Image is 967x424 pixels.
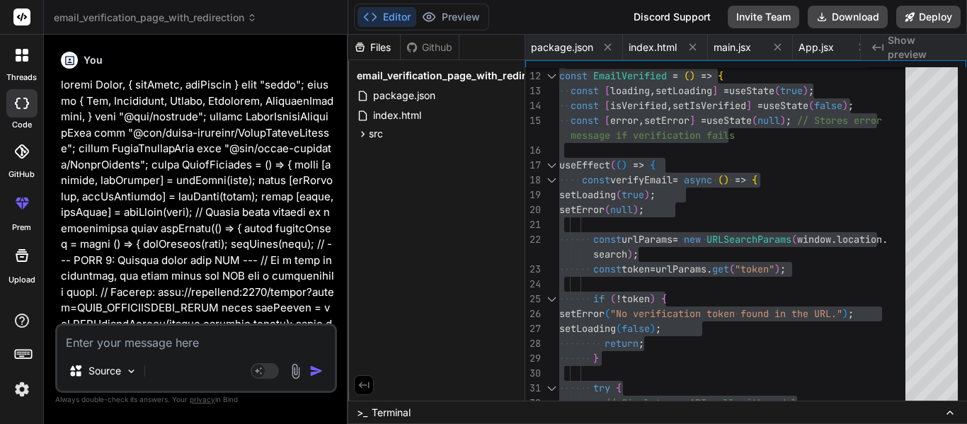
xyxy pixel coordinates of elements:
span: . [831,233,837,246]
span: ( [610,292,616,305]
span: true [780,84,803,97]
span: ] [746,99,752,112]
span: { [661,292,667,305]
div: 27 [525,321,541,336]
span: ( [605,203,610,216]
span: = [673,69,678,82]
span: URLSearchParams [706,233,791,246]
button: Invite Team [728,6,799,28]
div: 32 [525,396,541,411]
span: src [369,127,383,141]
span: } [593,352,599,365]
button: Download [808,6,888,28]
span: ( [616,322,622,335]
span: ! [616,292,622,305]
span: null [610,203,633,216]
span: { [752,173,757,186]
h6: You [84,53,103,67]
button: Deploy [896,6,961,28]
div: 31 [525,381,541,396]
span: ; [848,99,854,112]
span: new [684,233,701,246]
span: token [622,263,650,275]
span: email_verification_page_with_redirection [54,11,257,25]
span: useState [706,114,752,127]
span: null [757,114,780,127]
span: = [650,263,656,275]
span: ; [780,263,786,275]
span: ) [690,69,695,82]
span: search [593,248,627,260]
span: index.html [372,107,423,124]
span: setLoading [559,188,616,201]
span: package.json [531,40,593,55]
img: Pick Models [125,365,137,377]
span: ; [786,114,791,127]
div: 19 [525,188,541,202]
button: Editor [357,7,416,27]
span: = [757,99,763,112]
span: ) [644,188,650,201]
span: [ [605,114,610,127]
span: ( [791,233,797,246]
span: setError [559,307,605,320]
div: 28 [525,336,541,351]
span: , [667,99,673,112]
div: 18 [525,173,541,188]
img: settings [10,377,34,401]
button: Preview [416,7,486,27]
span: ( [718,173,723,186]
span: => [633,159,644,171]
span: , [639,114,644,127]
label: Upload [8,274,35,286]
span: if [593,292,605,305]
span: error [610,114,639,127]
span: true [622,188,644,201]
span: { [650,159,656,171]
span: ( [616,159,622,171]
span: setLoading [656,84,712,97]
span: ; [639,203,644,216]
span: const [559,69,588,82]
span: return [605,337,639,350]
span: "No verification token found in the URL." [610,307,842,320]
label: code [12,119,32,131]
span: ; [650,188,656,201]
span: loading [610,84,650,97]
span: const [571,114,599,127]
p: Always double-check its answers. Your in Bind [55,393,337,406]
span: [ [605,99,610,112]
div: Click to collapse the range. [542,69,561,84]
div: 30 [525,366,541,381]
div: 29 [525,351,541,366]
span: ; [639,337,644,350]
span: = [673,173,678,186]
span: useEffect [559,159,610,171]
span: const [571,99,599,112]
span: ) [627,248,633,260]
span: = [673,233,678,246]
img: icon [309,364,324,378]
span: setIsVerified [673,99,746,112]
span: async [684,173,712,186]
span: => [701,69,712,82]
span: email_verification_page_with_redirection [357,69,556,83]
span: ( [610,159,616,171]
span: privacy [190,395,215,403]
span: = [701,114,706,127]
div: Discord Support [625,6,719,28]
span: setError [559,203,605,216]
span: urlParams [622,233,673,246]
div: 15 [525,113,541,128]
span: ) [633,203,639,216]
div: 23 [525,262,541,277]
span: ) [803,84,808,97]
span: ) [650,292,656,305]
span: ( [729,263,735,275]
span: useState [729,84,774,97]
span: Terminal [372,406,411,420]
span: const [582,173,610,186]
span: = [723,84,729,97]
div: Click to collapse the range. [542,381,561,396]
label: prem [12,222,31,234]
